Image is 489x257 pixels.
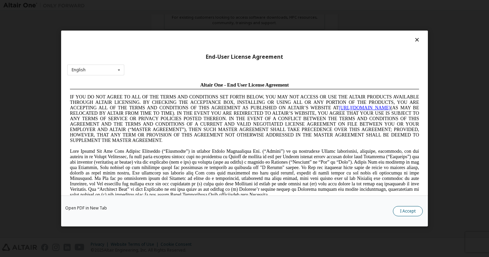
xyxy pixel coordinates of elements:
[67,54,422,60] div: End-User License Agreement
[133,3,222,8] span: Altair One - End User License Agreement
[65,206,107,210] a: Open PDF in New Tab
[272,26,323,31] a: [URL][DOMAIN_NAME]
[393,206,423,216] button: I Accept
[3,15,352,63] span: IF YOU DO NOT AGREE TO ALL OF THE TERMS AND CONDITIONS SET FORTH BELOW, YOU MAY NOT ACCESS OR USE...
[3,69,352,118] span: Lore Ipsumd Sit Ame Cons Adipisc Elitseddo (“Eiusmodte”) in utlabor Etdolo Magnaaliqua Eni. (“Adm...
[72,68,86,72] div: English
